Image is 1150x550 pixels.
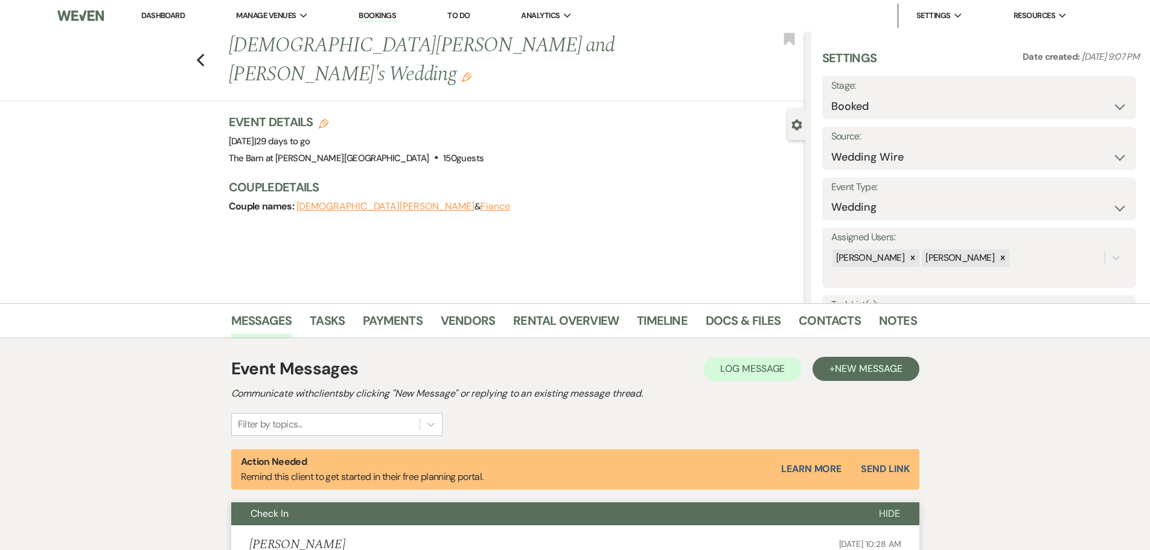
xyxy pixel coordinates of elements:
[832,249,907,267] div: [PERSON_NAME]
[359,10,396,22] a: Bookings
[916,10,951,22] span: Settings
[229,200,296,213] span: Couple names:
[231,502,860,525] button: Check In
[706,311,781,337] a: Docs & Files
[229,114,484,130] h3: Event Details
[720,362,785,375] span: Log Message
[831,179,1127,196] label: Event Type:
[231,386,919,401] h2: Communicate with clients by clicking "New Message" or replying to an existing message thread.
[251,507,289,520] span: Check In
[521,10,560,22] span: Analytics
[922,249,996,267] div: [PERSON_NAME]
[441,311,495,337] a: Vendors
[363,311,423,337] a: Payments
[839,539,901,549] span: [DATE] 10:28 AM
[831,77,1127,95] label: Stage:
[462,71,471,82] button: Edit
[296,202,475,211] button: [DEMOGRAPHIC_DATA][PERSON_NAME]
[835,362,902,375] span: New Message
[822,50,877,76] h3: Settings
[236,10,296,22] span: Manage Venues
[238,417,302,432] div: Filter by topics...
[256,135,310,147] span: 29 days to go
[231,356,359,382] h1: Event Messages
[141,10,185,21] a: Dashboard
[879,507,900,520] span: Hide
[879,311,917,337] a: Notes
[513,311,619,337] a: Rental Overview
[1014,10,1055,22] span: Resources
[831,296,1127,314] label: Task List(s):
[296,200,510,213] span: &
[241,455,307,468] strong: Action Needed
[310,311,345,337] a: Tasks
[813,357,919,381] button: +New Message
[229,31,685,89] h1: [DEMOGRAPHIC_DATA][PERSON_NAME] and [PERSON_NAME]'s Wedding
[831,128,1127,145] label: Source:
[860,502,919,525] button: Hide
[1082,51,1139,63] span: [DATE] 9:07 PM
[861,464,909,474] button: Send Link
[254,135,310,147] span: |
[241,454,484,485] p: Remind this client to get started in their free planning portal.
[831,229,1127,246] label: Assigned Users:
[229,152,429,164] span: The Barn at [PERSON_NAME][GEOGRAPHIC_DATA]
[799,311,861,337] a: Contacts
[447,10,470,21] a: To Do
[229,179,793,196] h3: Couple Details
[443,152,484,164] span: 150 guests
[231,311,292,337] a: Messages
[1023,51,1082,63] span: Date created:
[781,462,842,476] a: Learn More
[703,357,802,381] button: Log Message
[57,3,103,28] img: Weven Logo
[637,311,688,337] a: Timeline
[791,118,802,130] button: Close lead details
[481,202,510,211] button: Fiance
[229,135,310,147] span: [DATE]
